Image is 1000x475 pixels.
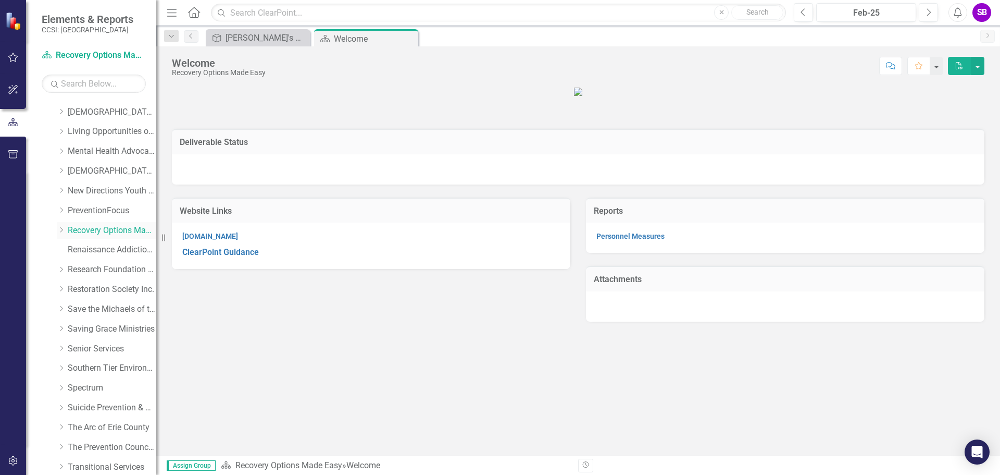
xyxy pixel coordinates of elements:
a: The Arc of Erie County [68,422,156,434]
a: PreventionFocus [68,205,156,217]
a: Restoration Society Inc. [68,284,156,296]
span: Search [746,8,769,16]
a: Save the Michaels of the World [68,303,156,315]
h3: Reports [594,206,977,216]
div: Open Intercom Messenger [965,440,990,465]
a: Spectrum [68,382,156,394]
a: New Directions Youth & Family Services, Inc. [68,185,156,197]
img: ROME%20v3.jpg [574,88,582,96]
button: Feb-25 [816,3,916,22]
div: Welcome [334,32,416,45]
a: Recovery Options Made Easy [42,50,146,62]
div: Recovery Options Made Easy [172,69,266,77]
h3: Website Links [180,206,562,216]
div: Welcome [172,57,266,69]
a: Southern Tier Environments for Living [68,362,156,374]
a: Saving Grace Ministries [68,323,156,335]
small: CCSI: [GEOGRAPHIC_DATA] [42,26,133,34]
a: The Prevention Council of Erie County [68,442,156,454]
a: Transitional Services [68,461,156,473]
h3: Deliverable Status [180,138,977,147]
a: Senior Services [68,343,156,355]
button: SB [972,3,991,22]
a: Recovery Options Made Easy [68,225,156,237]
div: Welcome [346,460,380,470]
a: Living Opportunities of DePaul [68,126,156,138]
h3: Attachments [594,275,977,284]
a: Personnel Measures [596,232,665,240]
span: Elements & Reports [42,13,133,26]
div: Feb-25 [820,7,913,19]
a: [PERSON_NAME]'s Reports [208,31,307,44]
button: Search [731,5,783,20]
a: [DEMOGRAPHIC_DATA] Comm Svces [68,165,156,177]
img: ClearPoint Strategy [5,12,23,30]
a: [DEMOGRAPHIC_DATA] Family Services [68,106,156,118]
a: ClearPoint Guidance [182,247,259,257]
a: Recovery Options Made Easy [235,460,342,470]
div: » [221,460,570,472]
div: [PERSON_NAME]'s Reports [226,31,307,44]
a: Suicide Prevention & Crisis Services [68,402,156,414]
a: [DOMAIN_NAME] [182,232,238,240]
a: Mental Health Advocates [68,145,156,157]
span: Assign Group [167,460,216,471]
input: Search Below... [42,75,146,93]
a: Renaissance Addiction Services, Inc. [68,244,156,256]
a: Research Foundation of SUNY [68,264,156,276]
input: Search ClearPoint... [211,4,786,22]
